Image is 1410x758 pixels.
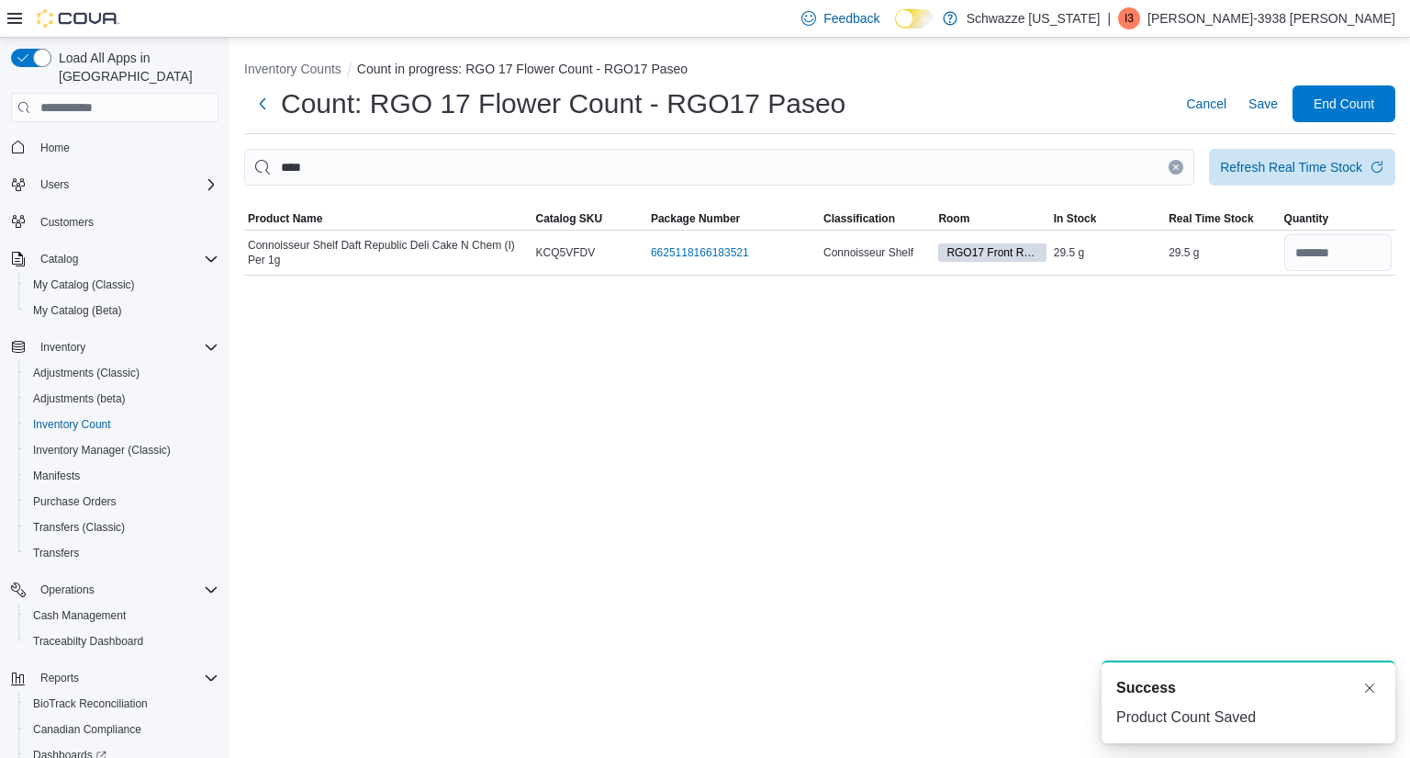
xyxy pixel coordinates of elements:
button: Save [1241,85,1285,122]
span: Traceabilty Dashboard [33,634,143,649]
a: Home [33,137,77,159]
button: Adjustments (Classic) [18,360,226,386]
a: Adjustments (Classic) [26,362,147,384]
button: Reports [4,665,226,691]
button: My Catalog (Classic) [18,272,226,298]
span: Success [1116,677,1176,699]
span: Transfers (Classic) [26,516,218,538]
span: Adjustments (beta) [26,388,218,410]
span: Real Time Stock [1169,211,1253,226]
div: 29.5 g [1050,242,1165,264]
div: 29.5 g [1165,242,1280,264]
button: Cancel [1179,85,1234,122]
button: Real Time Stock [1165,208,1280,230]
span: Purchase Orders [33,494,117,509]
button: End Count [1292,85,1395,122]
span: Cash Management [26,605,218,627]
span: Connoisseur Shelf Daft Republic Deli Cake N Chem (I) Per 1g [248,238,529,267]
button: Customers [4,209,226,235]
a: Traceabilty Dashboard [26,630,151,652]
span: Catalog [33,248,218,270]
a: Inventory Manager (Classic) [26,439,178,461]
span: Adjustments (Classic) [26,362,218,384]
span: Reports [40,671,79,685]
a: 6625118166183521 [651,245,749,260]
span: RGO17 Front Room [946,244,1037,261]
span: Inventory [40,340,85,355]
button: Purchase Orders [18,489,226,515]
button: Next [244,85,281,122]
button: Manifests [18,463,226,489]
span: My Catalog (Beta) [26,300,218,322]
span: Home [40,141,70,155]
span: Users [33,174,218,196]
a: Adjustments (beta) [26,388,133,410]
button: Cash Management [18,603,226,628]
button: Package Number [647,208,820,230]
button: In Stock [1050,208,1165,230]
span: Customers [40,215,94,230]
div: Notification [1116,677,1381,699]
span: Package Number [651,211,740,226]
span: Reports [33,667,218,689]
span: In Stock [1054,211,1097,226]
nav: An example of EuiBreadcrumbs [244,60,1395,82]
button: Refresh Real Time Stock [1209,149,1395,186]
span: Inventory [33,336,218,358]
button: Traceabilty Dashboard [18,628,226,654]
button: Catalog [4,246,226,272]
button: Clear input [1169,160,1183,175]
button: Operations [33,579,102,601]
span: Dark Mode [895,28,896,29]
span: Product Name [248,211,322,226]
button: Inventory [4,334,226,360]
div: Isaac-3938 Holliday [1118,7,1140,29]
span: I3 [1125,7,1134,29]
span: Inventory Manager (Classic) [26,439,218,461]
span: Connoisseur Shelf [823,245,913,260]
div: Product Count Saved [1116,707,1381,729]
button: Canadian Compliance [18,717,226,742]
span: My Catalog (Classic) [33,277,135,292]
span: Catalog [40,252,78,266]
button: Inventory Counts [244,62,341,76]
span: Transfers (Classic) [33,520,125,535]
button: Users [4,172,226,198]
span: Cash Management [33,608,126,623]
p: | [1107,7,1111,29]
a: Customers [33,211,101,233]
a: Transfers (Classic) [26,516,132,538]
span: Inventory Count [33,417,111,432]
span: Manifests [26,465,218,487]
button: Count in progress: RGO 17 Flower Count - RGO17 Paseo [357,62,688,76]
input: Dark Mode [895,9,934,28]
button: Product Name [244,208,532,230]
span: KCQ5VFDV [536,245,596,260]
span: Feedback [823,9,879,28]
span: BioTrack Reconciliation [33,696,148,711]
h1: Count: RGO 17 Flower Count - RGO17 Paseo [281,85,845,122]
span: Cancel [1186,95,1226,113]
span: Canadian Compliance [26,718,218,741]
button: Catalog [33,248,85,270]
button: Transfers (Classic) [18,515,226,540]
span: Classification [823,211,895,226]
div: Refresh Real Time Stock [1220,158,1362,176]
span: Purchase Orders [26,491,218,513]
button: Adjustments (beta) [18,386,226,412]
span: Transfers [33,546,79,560]
span: Inventory Manager (Classic) [33,443,171,458]
button: Catalog SKU [532,208,647,230]
a: Inventory Count [26,413,118,436]
p: Schwazze [US_STATE] [967,7,1101,29]
a: BioTrack Reconciliation [26,693,155,715]
button: Inventory Count [18,412,226,437]
span: RGO17 Front Room [938,243,1046,262]
span: Save [1248,95,1278,113]
a: Manifests [26,465,87,487]
span: My Catalog (Beta) [33,303,122,318]
a: Transfers [26,542,86,564]
a: Cash Management [26,605,133,627]
a: Purchase Orders [26,491,124,513]
span: End Count [1314,95,1374,113]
